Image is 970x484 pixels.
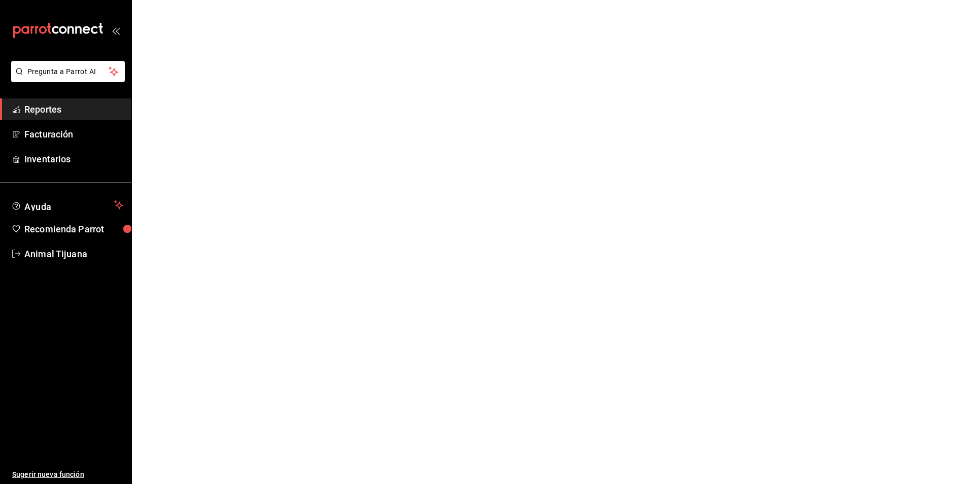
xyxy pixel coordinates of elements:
[24,199,110,211] span: Ayuda
[11,61,125,82] button: Pregunta a Parrot AI
[24,247,123,261] span: Animal Tijuana
[24,222,123,236] span: Recomienda Parrot
[7,74,125,84] a: Pregunta a Parrot AI
[24,102,123,116] span: Reportes
[12,469,123,480] span: Sugerir nueva función
[24,127,123,141] span: Facturación
[24,152,123,166] span: Inventarios
[27,66,109,77] span: Pregunta a Parrot AI
[112,26,120,34] button: open_drawer_menu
